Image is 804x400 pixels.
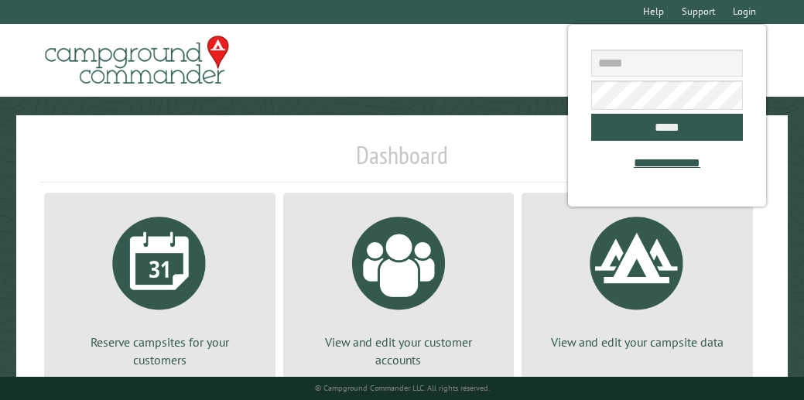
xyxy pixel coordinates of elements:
[315,383,490,393] small: © Campground Commander LLC. All rights reserved.
[540,205,734,350] a: View and edit your campsite data
[63,333,257,368] p: Reserve campsites for your customers
[302,333,496,368] p: View and edit your customer accounts
[540,333,734,350] p: View and edit your campsite data
[63,205,257,368] a: Reserve campsites for your customers
[40,140,764,183] h1: Dashboard
[302,205,496,368] a: View and edit your customer accounts
[40,30,234,91] img: Campground Commander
